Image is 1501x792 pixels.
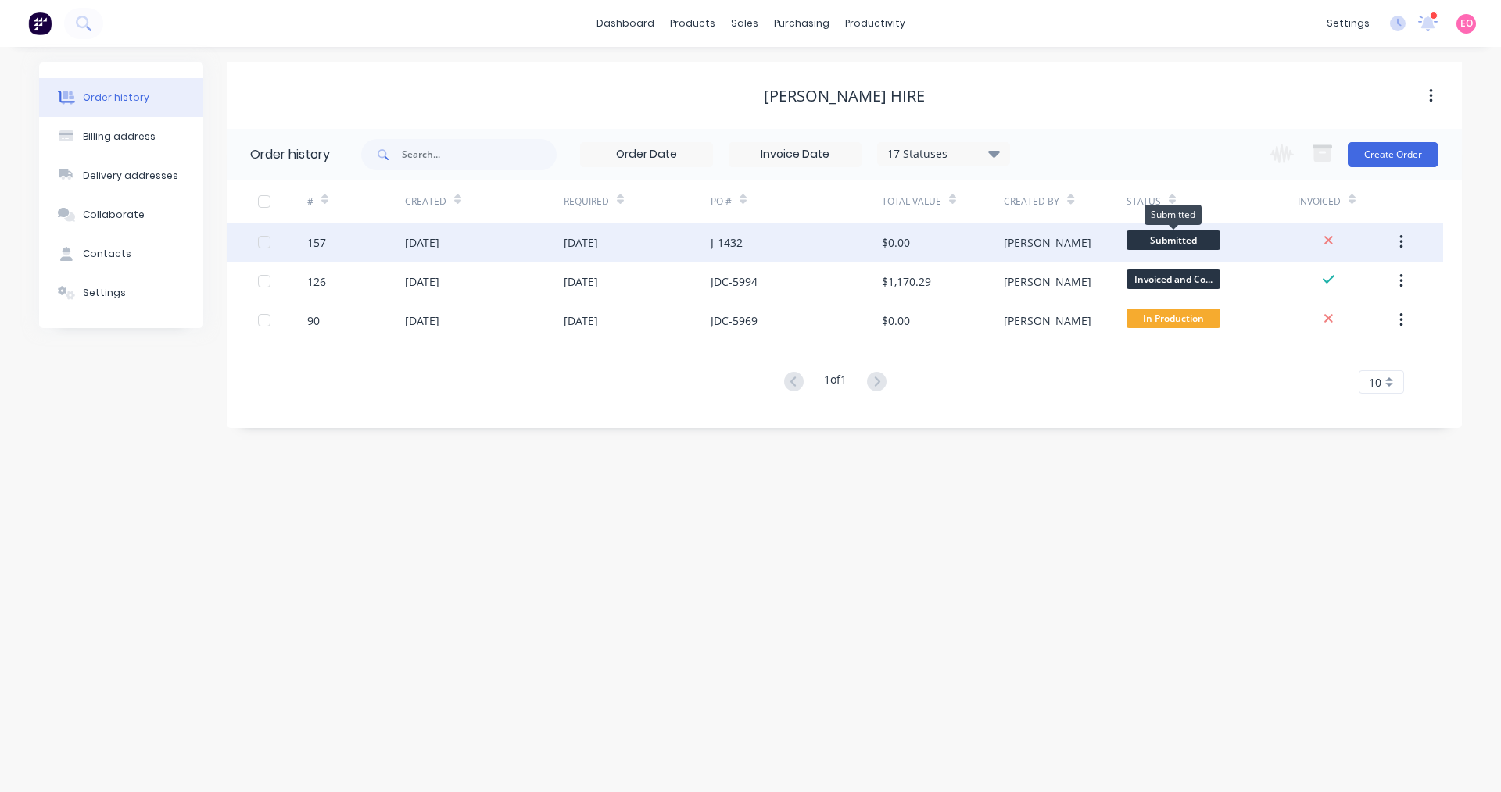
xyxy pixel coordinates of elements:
div: [DATE] [405,312,439,329]
div: [DATE] [564,234,598,251]
span: 10 [1369,374,1381,391]
div: $1,170.29 [882,273,931,290]
div: [DATE] [405,234,439,251]
div: Total Value [882,180,1004,223]
div: PO # [711,180,882,223]
span: Submitted [1127,230,1220,250]
div: Delivery addresses [83,169,178,183]
div: Invoiced [1298,194,1341,209]
div: $0.00 [882,312,910,329]
div: sales [723,12,766,35]
div: [PERSON_NAME] [1004,312,1091,329]
a: dashboard [589,12,662,35]
div: [PERSON_NAME] Hire [764,87,925,105]
input: Search... [402,139,557,170]
button: Collaborate [39,195,203,234]
div: [PERSON_NAME] [1004,234,1091,251]
span: Invoiced and Co... [1127,269,1220,289]
button: Delivery addresses [39,156,203,195]
div: # [307,180,405,223]
button: Billing address [39,117,203,156]
div: [DATE] [405,273,439,290]
div: Total Value [882,194,941,209]
div: $0.00 [882,234,910,251]
input: Invoice Date [729,143,861,166]
div: Settings [83,286,126,300]
div: [DATE] [564,273,598,290]
div: # [307,194,313,209]
div: Status [1127,194,1161,209]
div: Invoiced [1298,180,1395,223]
button: Settings [39,273,203,312]
div: Created By [1004,194,1059,209]
div: Billing address [83,130,156,144]
div: J-1432 [711,234,743,251]
div: 90 [307,312,320,329]
button: Contacts [39,234,203,273]
div: products [662,12,723,35]
input: Order Date [581,143,712,166]
div: JDC-5994 [711,273,758,290]
button: Order history [39,78,203,117]
span: In Production [1127,309,1220,328]
div: Submitted [1145,205,1202,225]
div: settings [1319,12,1377,35]
div: Contacts [83,247,131,261]
div: 17 Statuses [878,145,1009,162]
div: Order history [83,91,149,105]
div: [DATE] [564,312,598,329]
div: purchasing [766,12,837,35]
div: 157 [307,234,326,251]
img: Factory [28,12,52,35]
div: Required [564,194,609,209]
div: Created [405,194,446,209]
div: Created By [1004,180,1126,223]
div: PO # [711,194,732,209]
button: Create Order [1348,142,1438,167]
div: 1 of 1 [824,371,847,394]
div: [PERSON_NAME] [1004,273,1091,290]
div: Created [405,180,564,223]
div: Status [1127,180,1298,223]
div: JDC-5969 [711,312,758,329]
div: productivity [837,12,913,35]
div: Order history [250,145,330,164]
div: Collaborate [83,208,145,222]
span: EO [1460,16,1473,30]
div: 126 [307,273,326,290]
div: Required [564,180,711,223]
